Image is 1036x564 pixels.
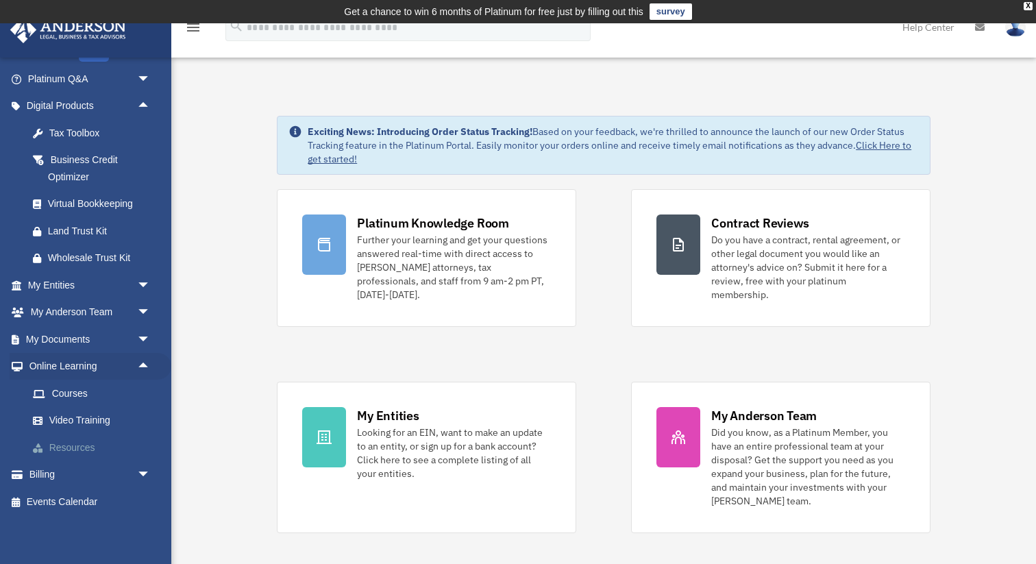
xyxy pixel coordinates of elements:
span: arrow_drop_down [137,461,164,489]
a: Video Training [19,407,171,434]
div: Get a chance to win 6 months of Platinum for free just by filling out this [344,3,643,20]
span: arrow_drop_down [137,326,164,354]
div: Tax Toolbox [48,125,154,142]
a: Resources [19,434,171,461]
span: arrow_drop_down [137,299,164,327]
a: My Entities Looking for an EIN, want to make an update to an entity, or sign up for a bank accoun... [277,382,576,533]
span: arrow_drop_up [137,93,164,121]
div: Based on your feedback, we're thrilled to announce the launch of our new Order Status Tracking fe... [308,125,919,166]
div: Do you have a contract, rental agreement, or other legal document you would like an attorney's ad... [711,233,905,302]
div: Looking for an EIN, want to make an update to an entity, or sign up for a bank account? Click her... [357,426,551,480]
a: My Anderson Teamarrow_drop_down [10,299,171,326]
a: Click Here to get started! [308,139,911,165]
div: Further your learning and get your questions answered real-time with direct access to [PERSON_NAM... [357,233,551,302]
div: Land Trust Kit [48,223,154,240]
span: arrow_drop_down [137,271,164,299]
div: Virtual Bookkeeping [48,195,154,212]
span: arrow_drop_down [137,65,164,93]
a: Land Trust Kit [19,217,171,245]
i: menu [185,19,201,36]
a: My Documentsarrow_drop_down [10,326,171,353]
a: Events Calendar [10,488,171,515]
img: Anderson Advisors Platinum Portal [6,16,130,43]
div: Platinum Knowledge Room [357,214,509,232]
span: arrow_drop_up [137,353,164,381]
a: Platinum Q&Aarrow_drop_down [10,65,171,93]
div: Wholesale Trust Kit [48,249,154,267]
div: Business Credit Optimizer [48,151,154,185]
a: Platinum Knowledge Room Further your learning and get your questions answered real-time with dire... [277,189,576,327]
a: Virtual Bookkeeping [19,191,171,218]
a: Contract Reviews Do you have a contract, rental agreement, or other legal document you would like... [631,189,930,327]
a: Courses [19,380,171,407]
a: survey [650,3,692,20]
div: My Entities [357,407,419,424]
a: Online Learningarrow_drop_up [10,353,171,380]
a: menu [185,24,201,36]
a: My Entitiesarrow_drop_down [10,271,171,299]
a: Business Credit Optimizer [19,147,171,191]
a: My Anderson Team Did you know, as a Platinum Member, you have an entire professional team at your... [631,382,930,533]
div: Contract Reviews [711,214,809,232]
strong: Exciting News: Introducing Order Status Tracking! [308,125,532,138]
div: Did you know, as a Platinum Member, you have an entire professional team at your disposal? Get th... [711,426,905,508]
a: Digital Productsarrow_drop_up [10,93,171,120]
div: My Anderson Team [711,407,817,424]
a: Billingarrow_drop_down [10,461,171,489]
img: User Pic [1005,17,1026,37]
a: Wholesale Trust Kit [19,245,171,272]
i: search [229,19,244,34]
div: close [1024,2,1033,10]
a: Tax Toolbox [19,119,171,147]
